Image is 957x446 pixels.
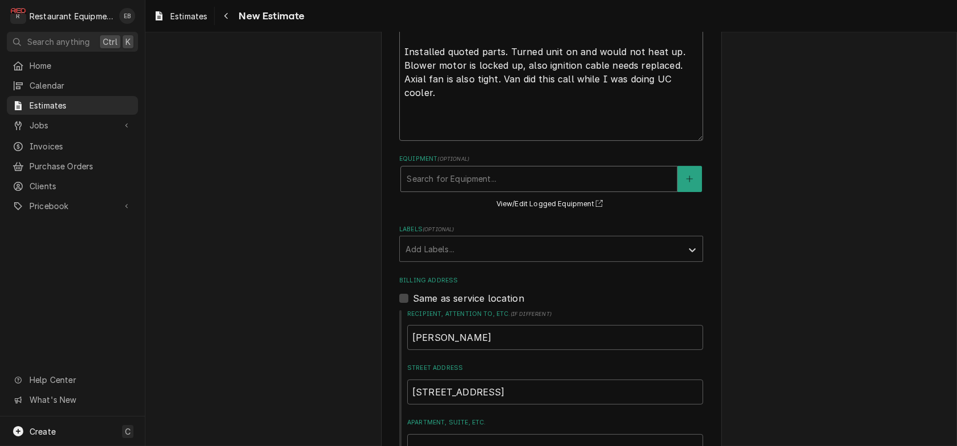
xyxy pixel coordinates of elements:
button: View/Edit Logged Equipment [495,197,608,211]
button: Navigate back [217,7,235,25]
span: ( optional ) [423,226,454,232]
a: Go to Pricebook [7,197,138,215]
div: Equipment [399,155,703,211]
label: Billing Address [399,276,703,285]
label: Apartment, Suite, etc. [407,418,703,427]
span: Estimates [30,99,132,111]
a: Go to What's New [7,390,138,409]
svg: Create New Equipment [686,175,693,183]
span: Jobs [30,119,115,131]
span: Create [30,427,56,436]
div: Recipient, Attention To, etc. [407,310,703,350]
a: Estimates [7,96,138,115]
div: Restaurant Equipment Diagnostics [30,10,113,22]
span: K [126,36,131,48]
a: Calendar [7,76,138,95]
div: Street Address [407,364,703,404]
span: Pricebook [30,200,115,212]
div: Labels [399,225,703,262]
label: Same as service location [413,291,524,305]
span: What's New [30,394,131,406]
span: ( optional ) [437,156,469,162]
span: C [125,426,131,437]
label: Equipment [399,155,703,164]
button: Search anythingCtrlK [7,32,138,52]
div: Emily Bird's Avatar [119,8,135,24]
span: New Estimate [235,9,304,24]
label: Recipient, Attention To, etc. [407,310,703,319]
a: Invoices [7,137,138,156]
a: Clients [7,177,138,195]
a: Go to Jobs [7,116,138,135]
a: Home [7,56,138,75]
span: Invoices [30,140,132,152]
div: R [10,8,26,24]
span: Help Center [30,374,131,386]
label: Street Address [407,364,703,373]
div: EB [119,8,135,24]
div: Restaurant Equipment Diagnostics's Avatar [10,8,26,24]
label: Labels [399,225,703,234]
span: Purchase Orders [30,160,132,172]
a: Go to Help Center [7,370,138,389]
a: Estimates [149,7,212,26]
span: Calendar [30,80,132,91]
button: Create New Equipment [678,166,701,192]
span: Ctrl [103,36,118,48]
a: Purchase Orders [7,157,138,176]
span: Clients [30,180,132,192]
span: Search anything [27,36,90,48]
span: Estimates [170,10,207,22]
span: ( if different ) [511,311,551,317]
span: Home [30,60,132,72]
